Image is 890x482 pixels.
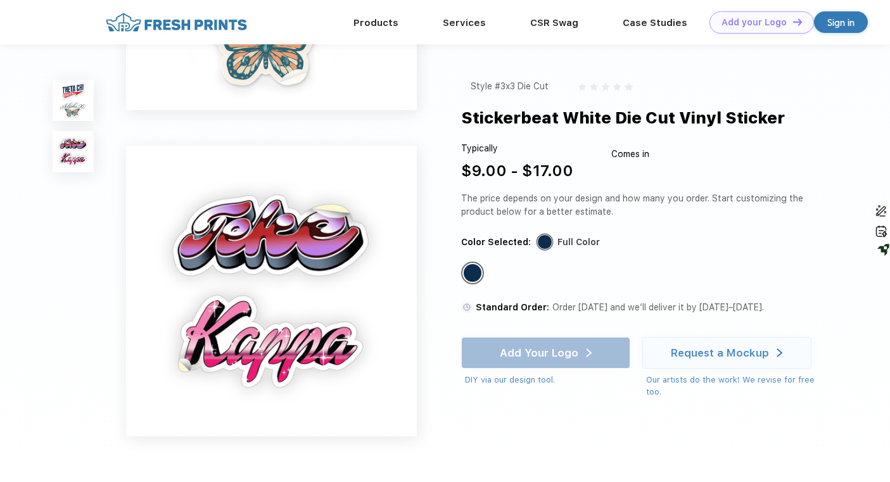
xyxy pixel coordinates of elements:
img: standard order [461,301,473,313]
img: func=resize&h=100 [53,131,94,172]
div: Our artists do the work! We revise for free too. [646,374,826,398]
div: $9.00 - $17.00 [461,160,573,182]
div: Comes in [611,142,649,167]
img: func=resize&h=640 [126,146,417,436]
div: Add your Logo [722,17,787,28]
div: Full Color [464,264,481,282]
div: Sign in [827,15,855,30]
img: gray_star.svg [590,83,597,91]
a: Sign in [814,11,868,33]
div: Full Color [557,236,600,249]
span: Standard Order: [476,302,549,312]
div: Style #3x3 Die Cut [471,80,549,93]
div: Request a Mockup [671,346,769,359]
a: Products [353,17,398,29]
img: white arrow [777,348,782,358]
div: Color Selected: [461,236,531,249]
div: DIY via our design tool. [465,374,630,386]
div: The price depends on your design and how many you order. Start customizing the product below for ... [461,192,826,219]
img: DT [793,18,802,25]
img: gray_star.svg [613,83,621,91]
img: gray_star.svg [578,83,586,91]
div: Typically [461,142,573,155]
span: Order [DATE] and we’ll deliver it by [DATE]–[DATE]. [552,302,764,312]
img: gray_star.svg [602,83,609,91]
img: fo%20logo%202.webp [102,11,251,34]
div: Stickerbeat White Die Cut Vinyl Sticker [461,106,785,130]
img: func=resize&h=100 [53,80,94,121]
img: gray_star.svg [625,83,632,91]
